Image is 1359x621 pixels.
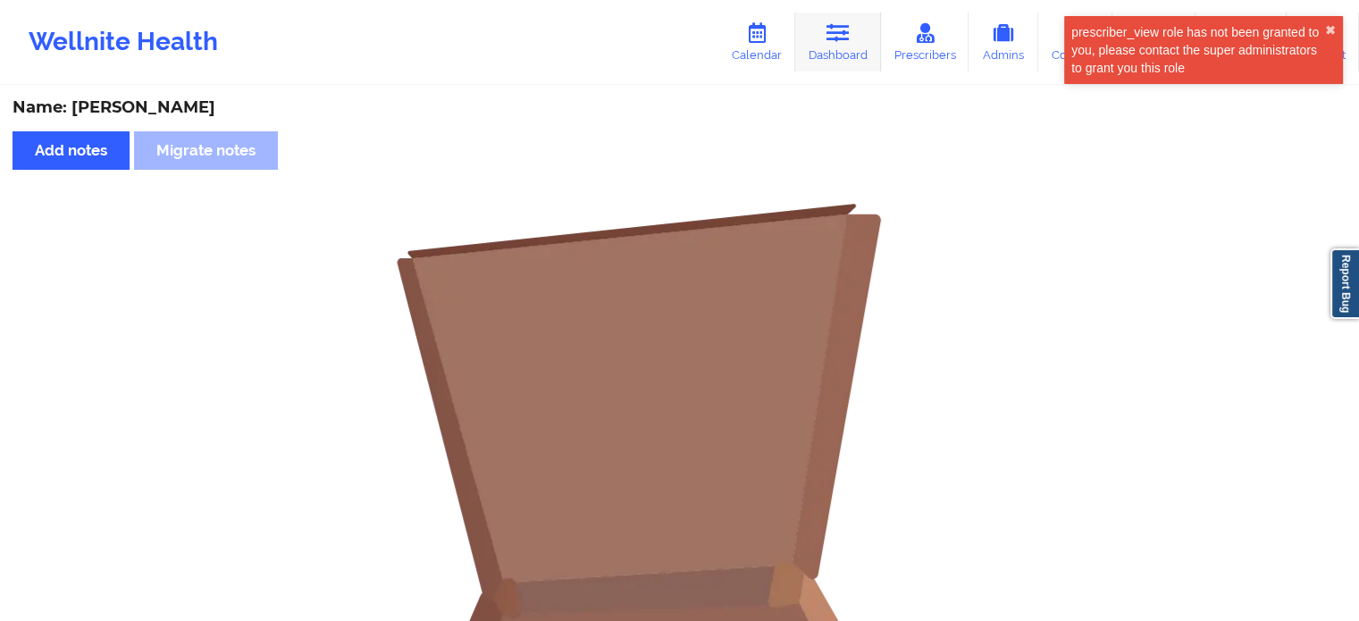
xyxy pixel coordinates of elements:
a: Dashboard [795,13,881,71]
a: Admins [969,13,1038,71]
a: Coaches [1038,13,1112,71]
div: prescriber_view role has not been granted to you, please contact the super administrators to gran... [1071,23,1325,77]
button: close [1325,23,1336,38]
a: Calendar [718,13,795,71]
div: Name: [PERSON_NAME] [13,97,1346,118]
button: Add notes [13,131,130,170]
a: Prescribers [881,13,969,71]
a: Report Bug [1330,248,1359,319]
